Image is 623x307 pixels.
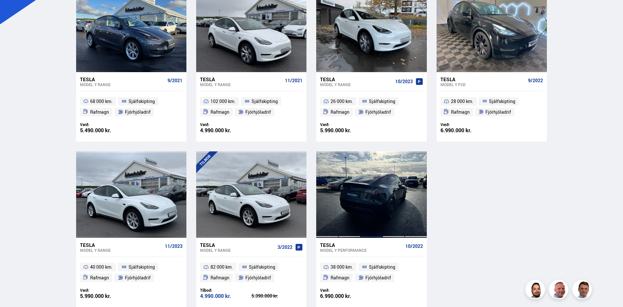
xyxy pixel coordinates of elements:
span: Rafmagn [90,108,109,116]
div: Tesla [200,242,275,248]
span: Sjálfskipting [129,263,155,271]
span: 28 000 km. [451,97,473,105]
div: Verð: [80,288,131,293]
div: 4.990.000 kr. [200,293,251,299]
div: Tesla [80,76,165,82]
span: Fjórhjóladrif [365,108,391,116]
span: 11/2021 [285,78,303,83]
span: Fjórhjóladrif [125,274,151,282]
div: Model Y PERFORMANCE [320,248,402,252]
div: Verð: [320,288,372,293]
div: 6.990.000 kr. [320,293,372,299]
div: Model Y FSD [440,82,525,87]
div: 5.990.000 kr. [320,128,372,133]
span: Rafmagn [210,108,229,116]
span: 9/2021 [168,78,183,83]
div: Verð: [80,122,131,127]
span: Sjálfskipting [251,97,278,105]
span: Sjálfskipting [369,97,395,105]
span: Sjálfskipting [249,263,275,271]
span: Fjórhjóladrif [365,274,391,282]
div: 5.390.000 kr. [251,294,303,298]
a: Tesla Model Y FSD 9/2022 28 000 km. Sjálfskipting Rafmagn Fjórhjóladrif Verð: 6.990.000 kr. [437,72,547,142]
img: siFngHWaQ9KaOqBr.png [550,281,569,300]
span: 3/2022 [278,245,292,250]
div: Tesla [80,242,162,248]
div: 5.490.000 kr. [80,128,131,133]
div: Model Y RANGE [200,82,282,87]
div: 5.990.000 kr. [80,293,131,299]
div: Verð: [320,122,372,127]
span: Rafmagn [331,274,349,282]
a: Tesla Model Y RANGE 9/2021 68 000 km. Sjálfskipting Rafmagn Fjórhjóladrif Verð: 5.490.000 kr. [76,72,186,142]
span: 68 000 km. [90,97,113,105]
span: Fjórhjóladrif [245,274,271,282]
span: 10/2022 [405,244,423,249]
div: Tesla [440,76,525,82]
span: 102 000 km. [210,97,236,105]
div: Tesla [200,76,282,82]
span: Sjálfskipting [369,263,395,271]
a: Tesla Model Y RANGE 10/2023 26 000 km. Sjálfskipting Rafmagn Fjórhjóladrif Verð: 5.990.000 kr. [316,72,427,142]
span: 10/2023 [395,79,413,84]
div: Verð: [200,122,251,127]
button: Opna LiveChat spjallviðmót [5,3,25,22]
div: 6.990.000 kr. [440,128,492,133]
span: Sjálfskipting [129,97,155,105]
img: nhp88E3Fdnt1Opn2.png [526,281,546,300]
span: Rafmagn [331,108,349,116]
span: 38 000 km. [331,263,353,271]
span: Rafmagn [210,274,229,282]
div: Model Y RANGE [80,82,165,87]
div: Tesla [320,242,402,248]
div: Tilboð: [200,288,251,293]
span: 40 000 km. [90,263,113,271]
div: 4.990.000 kr. [200,128,251,133]
span: 9/2022 [528,78,543,83]
span: Sjálfskipting [489,97,515,105]
span: 82 000 km. [210,263,233,271]
span: Rafmagn [451,108,470,116]
div: Model Y RANGE [320,82,392,87]
div: Verð: [440,122,492,127]
span: Fjórhjóladrif [485,108,511,116]
div: Model Y RANGE [80,248,162,252]
span: Rafmagn [90,274,109,282]
span: 11/2023 [165,244,183,249]
span: Fjórhjóladrif [125,108,151,116]
span: 26 000 km. [331,97,353,105]
span: Fjórhjóladrif [245,108,271,116]
div: Tesla [320,76,392,82]
img: FbJEzSuNWCJXmdc-.webp [573,281,593,300]
div: Model Y RANGE [200,248,275,252]
a: Tesla Model Y RANGE 11/2021 102 000 km. Sjálfskipting Rafmagn Fjórhjóladrif Verð: 4.990.000 kr. [196,72,306,142]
